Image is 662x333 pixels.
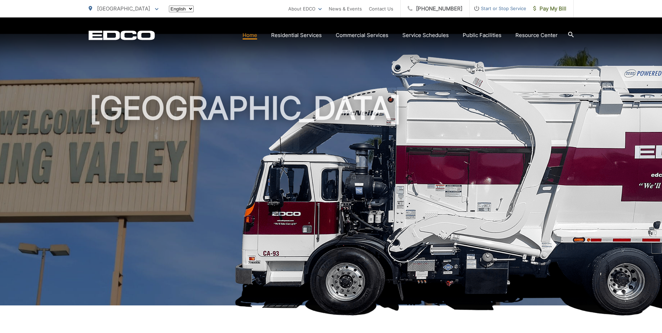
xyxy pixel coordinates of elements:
[89,91,574,312] h1: [GEOGRAPHIC_DATA]
[271,31,322,39] a: Residential Services
[402,31,449,39] a: Service Schedules
[329,5,362,13] a: News & Events
[97,5,150,12] span: [GEOGRAPHIC_DATA]
[169,6,194,12] select: Select a language
[336,31,388,39] a: Commercial Services
[369,5,393,13] a: Contact Us
[288,5,322,13] a: About EDCO
[89,30,155,40] a: EDCD logo. Return to the homepage.
[243,31,257,39] a: Home
[533,5,566,13] span: Pay My Bill
[463,31,501,39] a: Public Facilities
[515,31,558,39] a: Resource Center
